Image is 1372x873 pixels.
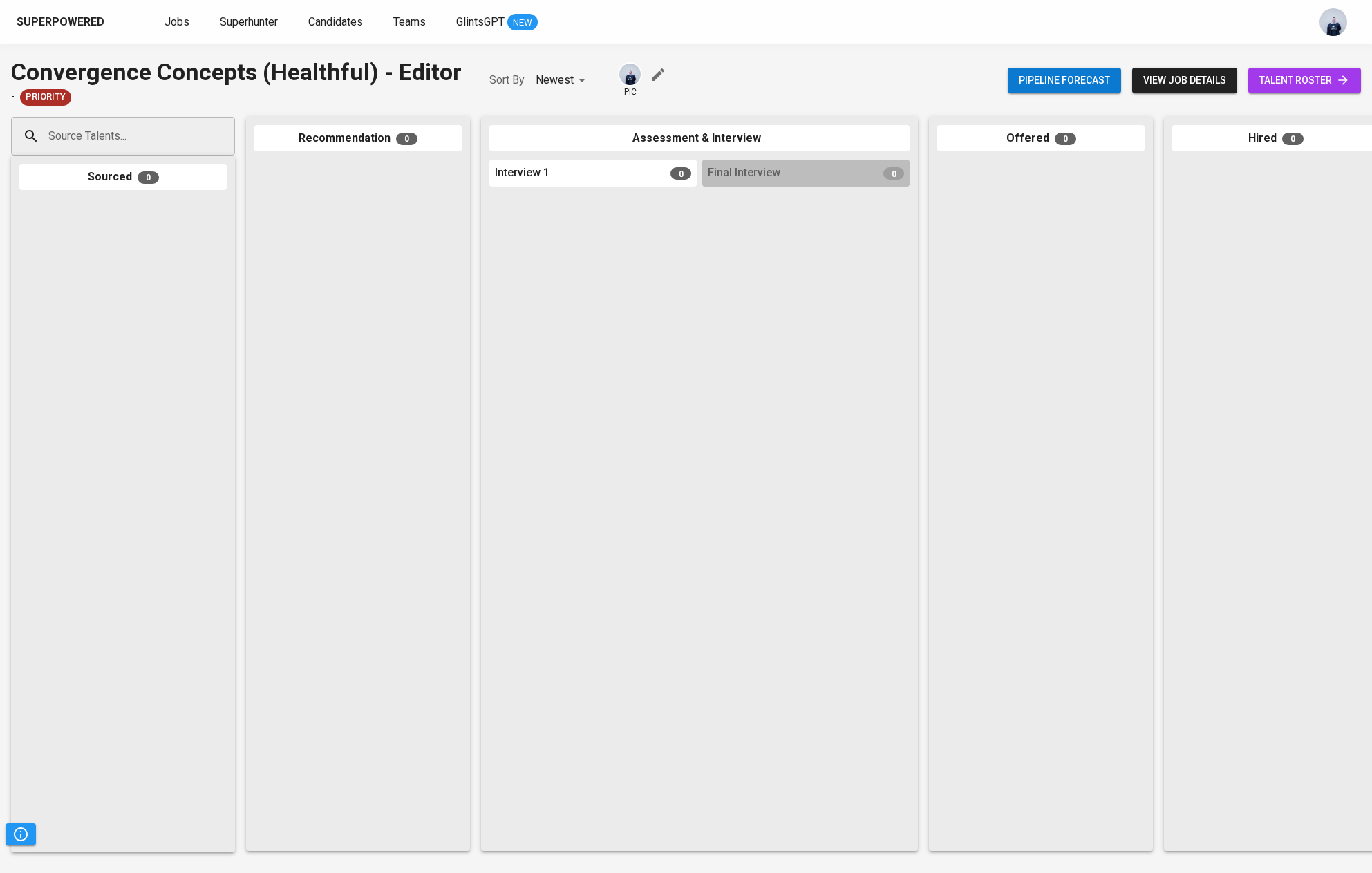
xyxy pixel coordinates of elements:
[19,164,227,191] div: Sourced
[1282,133,1304,145] span: 0
[708,165,780,181] span: Final Interview
[1055,133,1076,145] span: 0
[396,133,417,145] span: 0
[1259,72,1350,89] span: talent roster
[1132,68,1237,93] button: view job details
[220,15,278,28] span: Superhunter
[1008,68,1121,93] button: Pipeline forecast
[1143,72,1226,89] span: view job details
[138,171,159,184] span: 0
[507,16,538,30] span: NEW
[883,167,904,180] span: 0
[536,68,590,93] div: Newest
[220,14,281,31] a: Superhunter
[619,64,641,85] img: annisa@glints.com
[489,72,525,88] p: Sort By
[165,14,192,31] a: Jobs
[107,12,126,32] img: app logo
[254,125,462,152] div: Recommendation
[618,62,642,98] div: pic
[227,135,230,138] button: Open
[17,12,126,32] a: Superpoweredapp logo
[536,72,574,88] p: Newest
[1019,72,1110,89] span: Pipeline forecast
[1248,68,1361,93] a: talent roster
[11,55,462,89] div: Convergence Concepts (Healthful) - Editor
[11,91,15,104] span: -
[17,15,104,30] div: Superpowered
[495,165,549,181] span: Interview 1
[393,14,429,31] a: Teams
[165,15,189,28] span: Jobs
[456,14,538,31] a: GlintsGPT NEW
[670,167,691,180] span: 0
[489,125,910,152] div: Assessment & Interview
[6,823,36,845] button: Pipeline Triggers
[308,15,363,28] span: Candidates
[20,91,71,104] span: Priority
[456,15,505,28] span: GlintsGPT
[1319,8,1347,36] img: annisa@glints.com
[937,125,1145,152] div: Offered
[308,14,366,31] a: Candidates
[393,15,426,28] span: Teams
[20,89,71,106] div: New Job received from Demand Team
